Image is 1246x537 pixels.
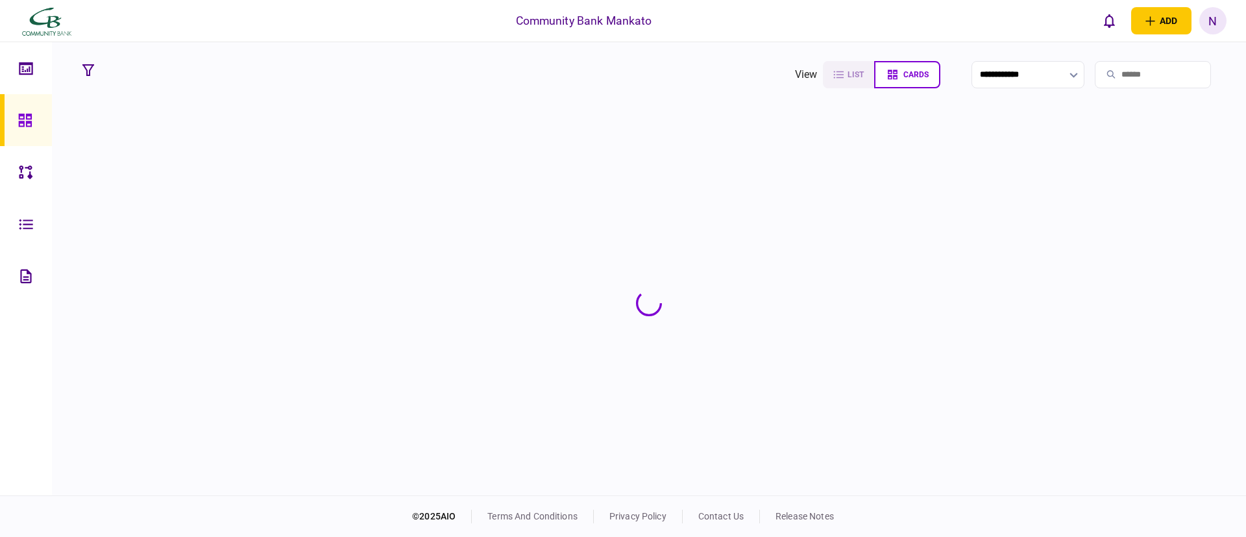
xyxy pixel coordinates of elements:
[776,511,834,521] a: release notes
[903,70,929,79] span: cards
[874,61,940,88] button: cards
[19,5,73,37] img: client company logo
[487,511,578,521] a: terms and conditions
[609,511,666,521] a: privacy policy
[1199,7,1227,34] button: N
[823,61,874,88] button: list
[412,510,472,523] div: © 2025 AIO
[848,70,864,79] span: list
[698,511,744,521] a: contact us
[1131,7,1191,34] button: open adding identity options
[795,67,818,82] div: view
[1096,7,1123,34] button: open notifications list
[516,12,652,29] div: Community Bank Mankato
